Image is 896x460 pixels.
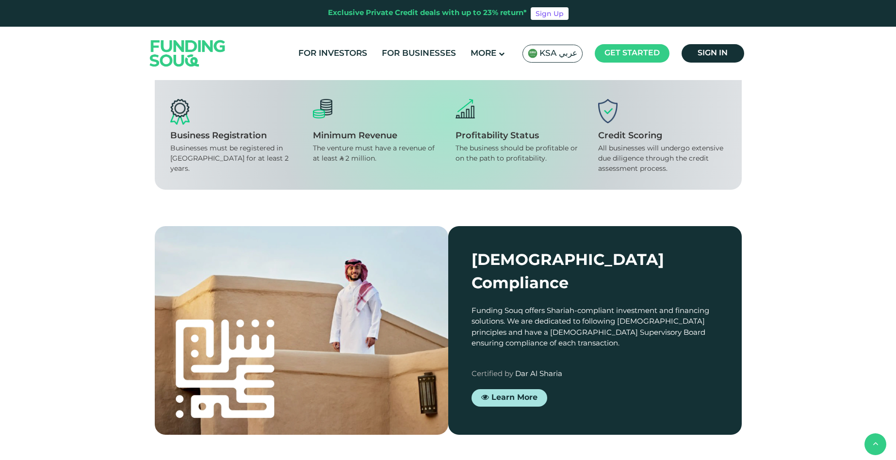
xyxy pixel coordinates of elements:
[296,46,370,62] a: For Investors
[472,371,513,378] span: Certified by
[472,389,547,407] a: Learn More
[539,48,577,59] span: KSA عربي
[472,249,718,296] div: [DEMOGRAPHIC_DATA] Compliance
[313,144,441,164] div: The venture must have a revenue of at least ʢ 2 million.
[170,99,190,125] img: Business Registration
[313,99,332,118] img: Minimum Revenue
[313,131,441,141] div: Minimum Revenue
[379,46,458,62] a: For Businesses
[598,144,726,174] div: All businesses will undergo extensive due diligence through the credit assessment process.
[491,394,538,401] span: Learn More
[528,49,538,58] img: SA Flag
[604,49,660,57] span: Get started
[170,144,298,174] div: Businesses must be registered in [GEOGRAPHIC_DATA] for at least 2 years.
[598,131,726,141] div: Credit Scoring
[471,49,496,58] span: More
[170,131,298,141] div: Business Registration
[515,371,562,378] span: Dar Al Sharia
[598,99,618,123] img: Credit Scoring
[682,44,744,63] a: Sign in
[864,433,886,455] button: back
[456,131,584,141] div: Profitability Status
[698,49,728,57] span: Sign in
[140,29,235,78] img: Logo
[155,226,448,435] img: shariah-img
[456,144,584,164] div: The business should be profitable or on the path to profitability.
[456,99,475,118] img: Profitability status
[531,7,569,20] a: Sign Up
[328,8,527,19] div: Exclusive Private Credit deals with up to 23% return*
[472,306,718,349] div: Funding Souq offers Shariah-compliant investment and financing solutions. We are dedicated to fol...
